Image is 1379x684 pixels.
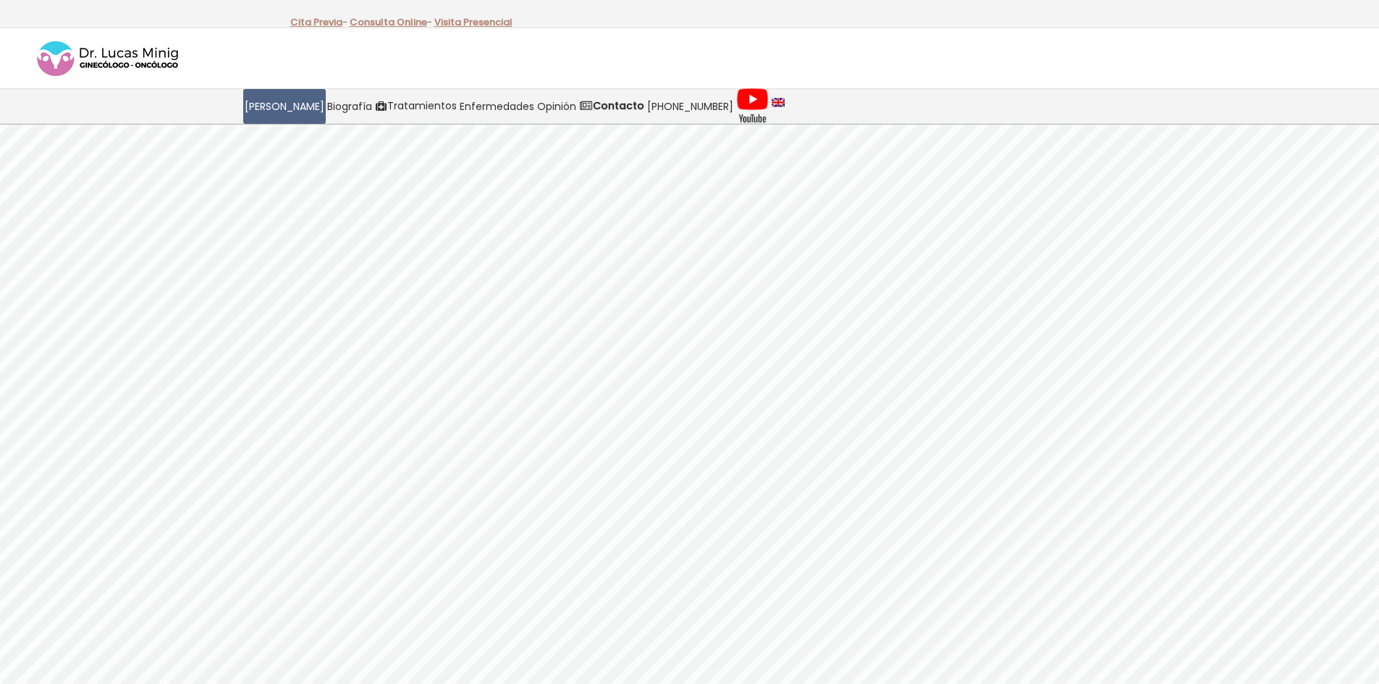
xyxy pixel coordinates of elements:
img: Videos Youtube Ginecología [736,88,769,124]
a: [PHONE_NUMBER] [646,89,735,124]
span: [PHONE_NUMBER] [647,98,733,115]
a: Cita Previa [290,15,342,29]
span: Opinión [537,98,576,115]
a: Contacto [578,89,646,124]
img: language english [772,98,785,107]
a: Consulta Online [350,15,427,29]
strong: Contacto [593,98,644,113]
a: Opinión [536,89,578,124]
span: Biografía [327,98,372,115]
a: [PERSON_NAME] [243,89,326,124]
a: Biografía [326,89,374,124]
span: Enfermedades [460,98,534,115]
span: [PERSON_NAME] [245,98,324,115]
p: - [350,13,432,32]
span: Tratamientos [387,98,457,114]
a: Visita Presencial [434,15,513,29]
a: Tratamientos [374,89,458,124]
a: Enfermedades [458,89,536,124]
a: Videos Youtube Ginecología [735,89,770,124]
p: - [290,13,347,32]
a: language english [770,89,786,124]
